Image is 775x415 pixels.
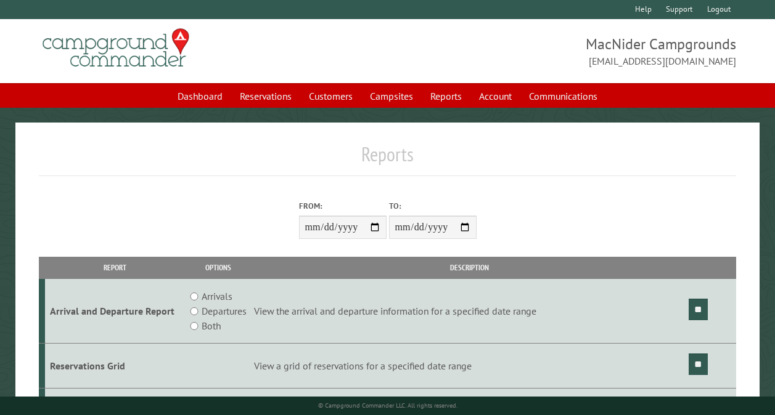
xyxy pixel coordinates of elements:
span: MacNider Campgrounds [EMAIL_ADDRESS][DOMAIN_NAME] [388,34,737,68]
img: Campground Commander [39,24,193,72]
th: Report [45,257,185,278]
a: Account [472,84,519,108]
td: View the arrival and departure information for a specified date range [252,279,687,344]
label: From: [299,200,387,212]
a: Customers [301,84,360,108]
h1: Reports [39,142,736,176]
label: Departures [202,304,247,318]
th: Options [184,257,252,278]
a: Campsites [363,84,420,108]
a: Communications [522,84,605,108]
a: Dashboard [170,84,230,108]
td: Arrival and Departure Report [45,279,185,344]
td: Reservations Grid [45,344,185,389]
td: View a grid of reservations for a specified date range [252,344,687,389]
a: Reservations [232,84,299,108]
label: Arrivals [202,289,232,304]
small: © Campground Commander LLC. All rights reserved. [318,401,457,409]
label: Both [202,318,221,333]
label: To: [389,200,477,212]
a: Reports [423,84,469,108]
th: Description [252,257,687,278]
